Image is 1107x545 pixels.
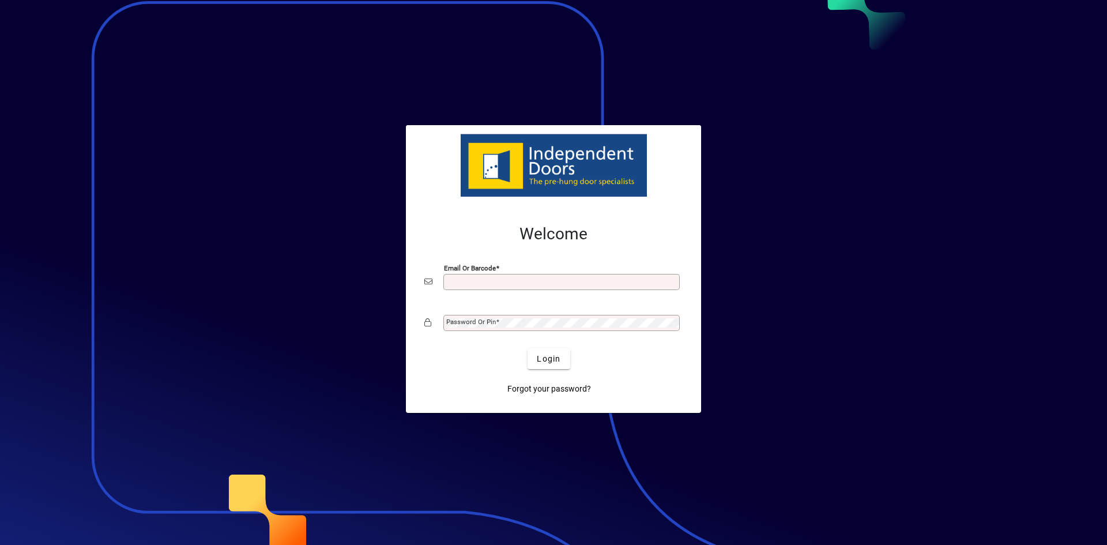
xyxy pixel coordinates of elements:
mat-label: Password or Pin [446,318,496,326]
span: Login [537,353,560,365]
span: Forgot your password? [507,383,591,395]
h2: Welcome [424,224,683,244]
mat-label: Email or Barcode [444,264,496,272]
a: Forgot your password? [503,378,596,399]
button: Login [528,348,570,369]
